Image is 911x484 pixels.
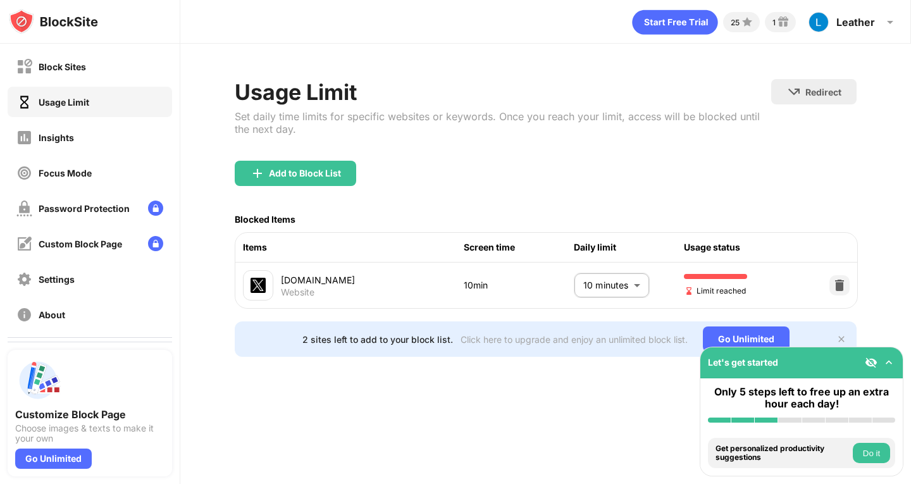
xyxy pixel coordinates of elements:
[39,274,75,285] div: Settings
[632,9,718,35] div: animation
[16,94,32,110] img: time-usage-on.svg
[740,15,755,30] img: points-small.svg
[836,334,846,344] img: x-button.svg
[583,278,629,292] p: 10 minutes
[883,356,895,369] img: omni-setup-toggle.svg
[16,130,32,146] img: insights-off.svg
[853,443,890,463] button: Do it
[243,240,463,254] div: Items
[805,87,841,97] div: Redirect
[251,278,266,293] img: favicons
[865,356,877,369] img: eye-not-visible.svg
[9,9,98,34] img: logo-blocksite.svg
[39,203,130,214] div: Password Protection
[836,16,875,28] div: Leather
[16,307,32,323] img: about-off.svg
[39,309,65,320] div: About
[461,334,688,345] div: Click here to upgrade and enjoy an unlimited block list.
[281,287,314,298] div: Website
[269,168,341,178] div: Add to Block List
[716,444,850,462] div: Get personalized productivity suggestions
[15,357,61,403] img: push-custom-page.svg
[39,61,86,72] div: Block Sites
[39,168,92,178] div: Focus Mode
[235,79,771,105] div: Usage Limit
[39,239,122,249] div: Custom Block Page
[16,271,32,287] img: settings-off.svg
[16,165,32,181] img: focus-off.svg
[16,59,32,75] img: block-off.svg
[281,273,463,287] div: [DOMAIN_NAME]
[776,15,791,30] img: reward-small.svg
[148,201,163,216] img: lock-menu.svg
[235,214,295,225] div: Blocked Items
[235,110,771,135] div: Set daily time limits for specific websites or keywords. Once you reach your limit, access will b...
[684,285,746,297] span: Limit reached
[708,357,778,368] div: Let's get started
[772,18,776,27] div: 1
[15,449,92,469] div: Go Unlimited
[708,386,895,410] div: Only 5 steps left to free up an extra hour each day!
[684,240,794,254] div: Usage status
[809,12,829,32] img: ACg8ocLC3fpLUYMr9doR7zN2rrRpUsnaiT0gXoEPaiEtmuD9SvReGw=s96-c
[15,423,164,444] div: Choose images & texts to make it your own
[684,286,694,296] img: hourglass-end.svg
[464,240,574,254] div: Screen time
[703,326,790,352] div: Go Unlimited
[39,97,89,108] div: Usage Limit
[731,18,740,27] div: 25
[15,408,164,421] div: Customize Block Page
[16,201,32,216] img: password-protection-off.svg
[464,278,574,292] div: 10min
[16,236,32,252] img: customize-block-page-off.svg
[148,236,163,251] img: lock-menu.svg
[39,132,74,143] div: Insights
[574,240,684,254] div: Daily limit
[302,334,453,345] div: 2 sites left to add to your block list.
